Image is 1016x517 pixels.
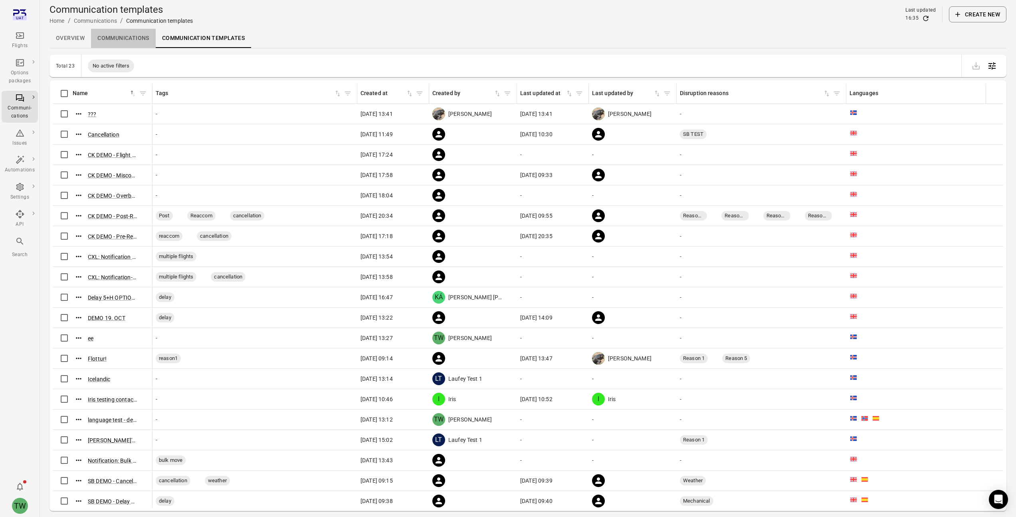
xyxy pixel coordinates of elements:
div: API [5,221,35,229]
span: [DATE] 17:58 [360,171,393,179]
div: I [592,393,605,406]
button: Actions [73,454,85,466]
div: Created by [432,89,493,98]
div: - [520,436,586,444]
span: Reason 1 [680,354,708,362]
button: CXL: Notification + manual options, multiple flights [88,253,138,261]
button: SB DEMO - Delay + 2H [88,497,138,505]
button: Filter by disruption reasons [831,87,843,99]
div: - [156,130,354,138]
div: - [680,334,843,342]
span: Iris [448,395,456,403]
span: Filter by created by [501,87,513,99]
div: - [156,416,354,424]
img: images [592,107,605,120]
span: cancellation [156,477,190,485]
button: Actions [73,332,85,344]
button: CK DEMO - Pre-Reaccom Flight Cancellation [88,233,138,241]
div: - [680,171,843,179]
button: Actions [73,230,85,242]
span: [DATE] 17:18 [360,232,393,240]
span: Mechanical [680,497,713,505]
span: [DATE] 13:43 [360,456,393,464]
li: / [120,16,123,26]
a: Issues [2,126,38,150]
span: Filter by last updated at [573,87,585,99]
span: [DATE] 18:04 [360,191,393,199]
button: Flottur! [88,355,107,363]
button: Actions [73,271,85,283]
button: Create new [949,6,1006,22]
a: Home [50,18,65,24]
span: cancellation [211,273,246,281]
span: Reason 3 [763,212,790,220]
div: LT [432,433,445,446]
div: Total 23 [56,63,75,69]
span: Last updated by [592,89,661,98]
div: - [520,191,586,199]
div: TW [432,413,445,426]
span: [DATE] 13:41 [520,110,553,118]
button: Actions [73,291,85,303]
span: Laufey Test 1 [448,436,482,444]
span: [DATE] 09:38 [360,497,393,505]
a: Communi-cations [2,91,38,123]
span: [DATE] 15:02 [360,436,393,444]
span: SB TEST [680,130,707,138]
div: - [592,456,673,464]
div: Sort by last updated by in ascending order [592,89,661,98]
div: - [520,253,586,260]
div: - [680,191,843,199]
span: [DATE] 13:14 [360,375,393,383]
nav: Breadcrumbs [50,16,193,26]
span: Post [156,212,173,220]
button: Actions [73,189,85,201]
div: TW [432,332,445,344]
span: [DATE] 13:22 [360,314,393,322]
div: Sort by tags in ascending order [156,89,342,98]
div: - [680,395,843,403]
span: cancellation [230,212,265,220]
div: - [520,416,586,424]
button: Actions [73,169,85,181]
button: language test - default norwegian [88,416,138,424]
span: [DATE] 11:49 [360,130,393,138]
div: - [592,253,673,260]
button: Open table configuration [984,58,1000,74]
div: Disruption reasons [680,89,823,98]
div: Settings [5,193,35,201]
a: Communication templates [156,29,251,48]
div: - [592,375,673,383]
button: Iris testing contacts [88,396,138,404]
div: Tags [156,89,334,98]
span: [DATE] 09:15 [360,477,393,485]
button: Delay 5+H OPTIONS | PAXOPS [88,294,138,302]
div: Options packages [5,69,35,85]
div: TW [12,498,28,514]
div: - [592,416,673,424]
button: Tony Wang [9,495,31,517]
button: CK DEMO - Post-Reaccom Flight Cancellation [88,212,138,220]
button: Filter by created at [414,87,426,99]
div: Name [73,89,129,98]
span: Reason 4 [721,212,749,220]
span: Created at [360,89,414,98]
button: CK DEMO - Overbooking [88,192,138,200]
div: - [520,273,586,281]
span: [PERSON_NAME] [448,110,492,118]
button: Notification: Bulk move, cancellation [88,457,138,465]
span: [DATE] 10:30 [520,130,553,138]
button: CK DEMO - Misconnect [88,171,138,179]
div: 16:35 [905,14,919,22]
a: Communications [91,29,156,48]
button: CXL: Notification-only, multiple flights [88,273,138,281]
span: [DATE] 10:46 [360,395,393,403]
div: Local navigation [50,29,1006,48]
div: - [680,314,843,322]
button: Filter by tags [342,87,354,99]
span: Reaccom [187,212,216,220]
span: [DATE] 13:58 [360,273,393,281]
button: Search [2,234,38,261]
div: - [680,110,843,118]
